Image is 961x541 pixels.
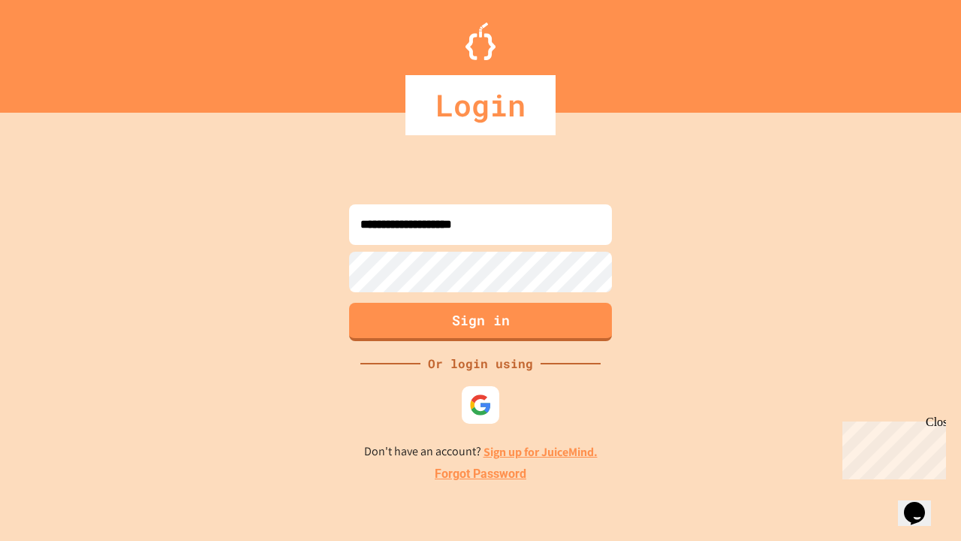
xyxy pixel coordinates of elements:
iframe: chat widget [898,481,946,526]
div: Or login using [420,355,541,373]
div: Chat with us now!Close [6,6,104,95]
iframe: chat widget [836,416,946,479]
img: google-icon.svg [469,394,492,416]
div: Login [405,75,556,135]
a: Sign up for JuiceMind. [484,444,598,460]
a: Forgot Password [435,465,526,483]
p: Don't have an account? [364,443,598,461]
button: Sign in [349,303,612,341]
img: Logo.svg [465,23,496,60]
